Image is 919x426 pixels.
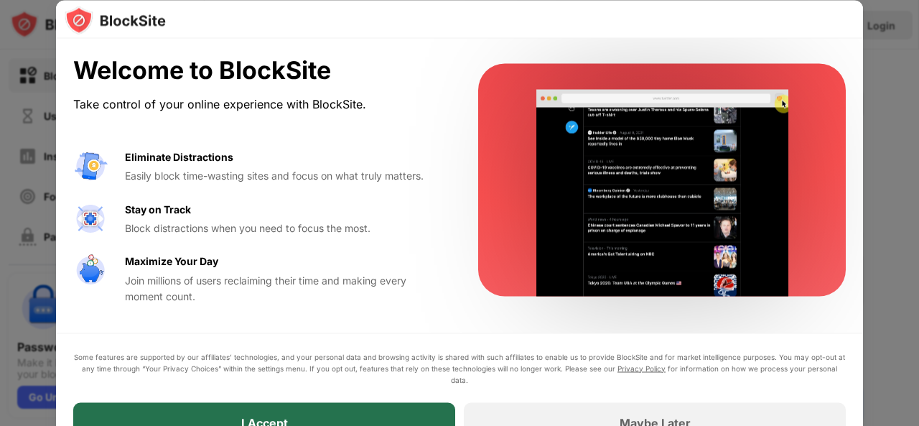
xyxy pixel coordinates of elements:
[73,351,846,385] div: Some features are supported by our affiliates’ technologies, and your personal data and browsing ...
[73,254,108,288] img: value-safe-time.svg
[73,201,108,236] img: value-focus.svg
[73,93,444,114] div: Take control of your online experience with BlockSite.
[125,149,233,165] div: Eliminate Distractions
[125,254,218,269] div: Maximize Your Day
[65,6,166,34] img: logo-blocksite.svg
[73,56,444,85] div: Welcome to BlockSite
[617,364,666,372] a: Privacy Policy
[125,272,444,305] div: Join millions of users reclaiming their time and making every moment count.
[125,168,444,184] div: Easily block time-wasting sites and focus on what truly matters.
[125,220,444,236] div: Block distractions when you need to focus the most.
[125,201,191,217] div: Stay on Track
[73,149,108,183] img: value-avoid-distractions.svg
